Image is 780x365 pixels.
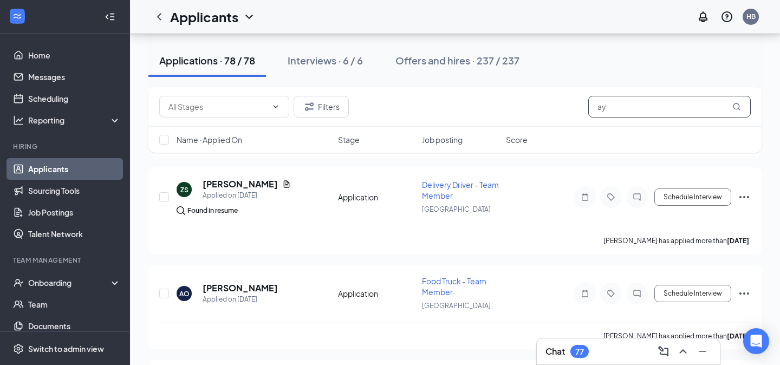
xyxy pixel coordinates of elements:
div: Offers and hires · 237 / 237 [395,54,519,67]
a: Scheduling [28,88,121,109]
span: Score [506,134,528,145]
h3: Chat [545,346,565,357]
svg: ChevronDown [271,102,280,111]
div: Switch to admin view [28,343,104,354]
span: Stage [338,134,360,145]
svg: Ellipses [738,191,751,204]
svg: ChevronDown [243,10,256,23]
div: Team Management [13,256,119,265]
svg: ChevronLeft [153,10,166,23]
svg: QuestionInfo [720,10,733,23]
a: Talent Network [28,223,121,245]
div: Found in resume [187,205,238,216]
div: Application [338,288,415,299]
svg: Minimize [696,345,709,358]
div: Onboarding [28,277,112,288]
svg: Tag [604,289,617,298]
div: Applied on [DATE] [203,294,278,305]
span: Job posting [422,134,463,145]
svg: Tag [604,193,617,201]
button: Minimize [694,343,711,360]
div: Open Intercom Messenger [743,328,769,354]
svg: ChatInactive [630,289,643,298]
button: ComposeMessage [655,343,672,360]
button: Filter Filters [294,96,349,118]
b: [DATE] [727,332,749,340]
div: Applications · 78 / 78 [159,54,255,67]
h5: [PERSON_NAME] [203,178,278,190]
a: Home [28,44,121,66]
button: ChevronUp [674,343,692,360]
svg: ChatInactive [630,193,643,201]
div: 77 [575,347,584,356]
input: All Stages [168,101,267,113]
a: Job Postings [28,201,121,223]
a: Messages [28,66,121,88]
svg: ChevronUp [677,345,690,358]
input: Search in applications [588,96,751,118]
svg: Document [282,180,291,188]
h1: Applicants [170,8,238,26]
span: Name · Applied On [177,134,242,145]
img: search.bf7aa3482b7795d4f01b.svg [177,206,185,215]
b: [DATE] [727,237,749,245]
svg: Ellipses [738,287,751,300]
svg: MagnifyingGlass [732,102,741,111]
div: HB [746,12,756,21]
a: Team [28,294,121,315]
div: AO [179,289,190,298]
span: [GEOGRAPHIC_DATA] [422,302,491,310]
span: Delivery Driver - Team Member [422,180,499,200]
button: Schedule Interview [654,285,731,302]
svg: Notifications [697,10,710,23]
svg: Analysis [13,115,24,126]
svg: Note [578,193,591,201]
div: Applied on [DATE] [203,190,291,201]
svg: Filter [303,100,316,113]
svg: UserCheck [13,277,24,288]
div: ZS [180,185,188,194]
div: Interviews · 6 / 6 [288,54,363,67]
div: Hiring [13,142,119,151]
div: Reporting [28,115,121,126]
p: [PERSON_NAME] has applied more than . [603,236,751,245]
svg: Note [578,289,591,298]
svg: Collapse [105,11,115,22]
p: [PERSON_NAME] has applied more than . [603,331,751,341]
svg: ComposeMessage [657,345,670,358]
h5: [PERSON_NAME] [203,282,278,294]
a: Documents [28,315,121,337]
a: Sourcing Tools [28,180,121,201]
span: Food Truck - Team Member [422,276,486,297]
svg: Settings [13,343,24,354]
span: [GEOGRAPHIC_DATA] [422,205,491,213]
button: Schedule Interview [654,188,731,206]
div: Application [338,192,415,203]
svg: WorkstreamLogo [12,11,23,22]
a: Applicants [28,158,121,180]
